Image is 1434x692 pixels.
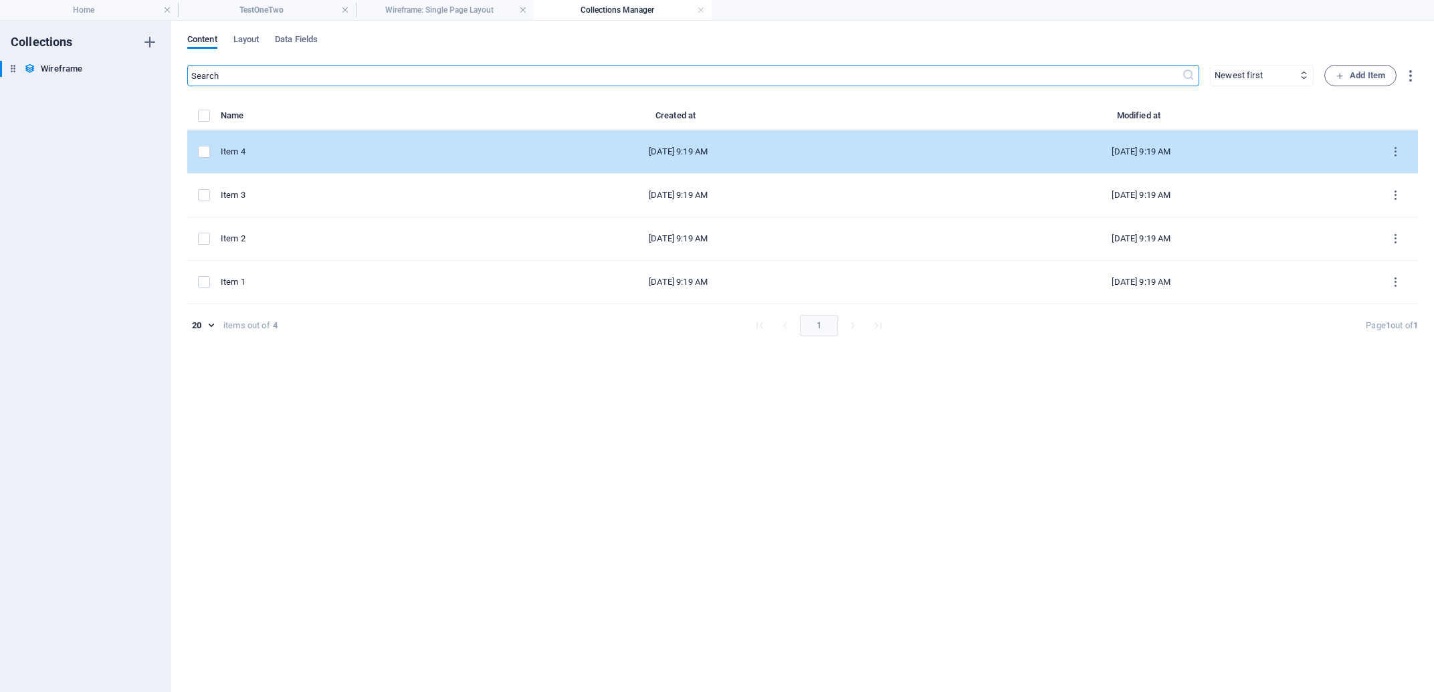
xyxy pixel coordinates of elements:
div: [DATE] 9:19 AM [920,146,1362,158]
button: Add Item [1324,65,1397,86]
table: items list [187,108,1418,304]
th: Name [221,108,447,130]
span: Add Item [1336,68,1385,84]
th: Created at [447,108,910,130]
strong: 4 [273,320,278,332]
div: [DATE] 9:19 AM [457,233,899,245]
div: items out of [223,320,270,332]
i: Create new collection [142,34,158,50]
div: Item 2 [221,233,436,245]
div: [DATE] 9:19 AM [457,189,899,201]
span: Content [187,31,217,50]
div: [DATE] 9:19 AM [457,276,899,288]
h6: Wireframe [41,61,82,77]
span: Data Fields [275,31,318,50]
input: Search [187,65,1182,86]
div: [DATE] 9:19 AM [920,189,1362,201]
strong: 1 [1413,320,1418,330]
div: Item 1 [221,276,436,288]
div: Item 4 [221,146,436,158]
button: page 1 [800,315,838,336]
h4: Collections Manager [534,3,712,17]
nav: pagination navigation [747,315,891,336]
div: [DATE] 9:19 AM [457,146,899,158]
h6: Collections [11,34,73,50]
span: Layout [233,31,260,50]
strong: 1 [1386,320,1391,330]
div: Item 3 [221,189,436,201]
h4: Wireframe: Single Page Layout [356,3,534,17]
h4: TestOneTwo [178,3,356,17]
th: Modified at [910,108,1372,130]
div: [DATE] 9:19 AM [920,233,1362,245]
div: [DATE] 9:19 AM [920,276,1362,288]
div: 20 [187,320,218,332]
div: Page out of [1366,320,1418,332]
